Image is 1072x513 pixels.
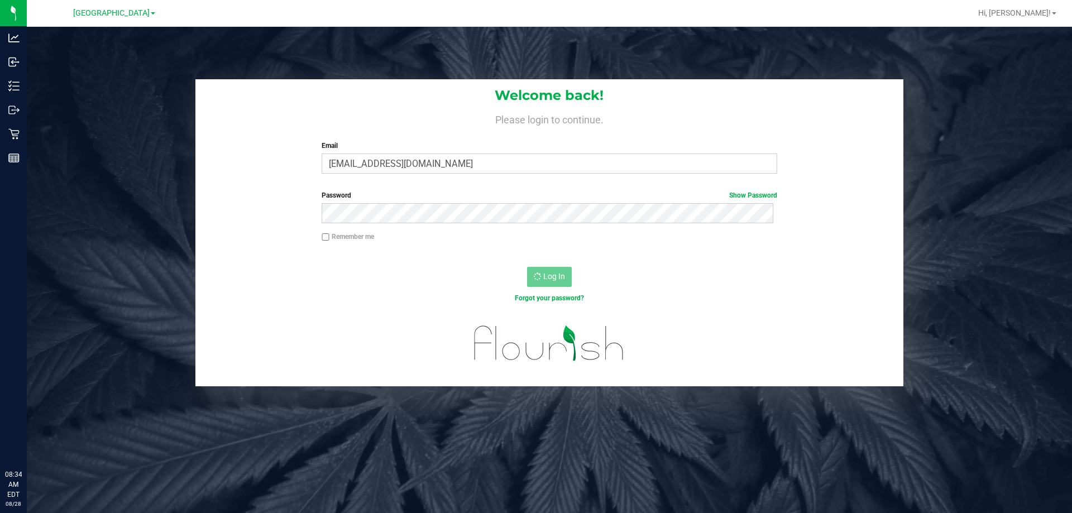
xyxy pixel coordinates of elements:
[978,8,1051,17] span: Hi, [PERSON_NAME]!
[322,232,374,242] label: Remember me
[73,8,150,18] span: [GEOGRAPHIC_DATA]
[8,104,20,116] inline-svg: Outbound
[5,469,22,500] p: 08:34 AM EDT
[322,191,351,199] span: Password
[8,56,20,68] inline-svg: Inbound
[195,112,903,125] h4: Please login to continue.
[322,233,329,241] input: Remember me
[729,191,777,199] a: Show Password
[195,88,903,103] h1: Welcome back!
[461,315,638,372] img: flourish_logo.svg
[527,267,572,287] button: Log In
[8,80,20,92] inline-svg: Inventory
[8,32,20,44] inline-svg: Analytics
[515,294,584,302] a: Forgot your password?
[5,500,22,508] p: 08/28
[543,272,565,281] span: Log In
[8,152,20,164] inline-svg: Reports
[322,141,777,151] label: Email
[8,128,20,140] inline-svg: Retail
